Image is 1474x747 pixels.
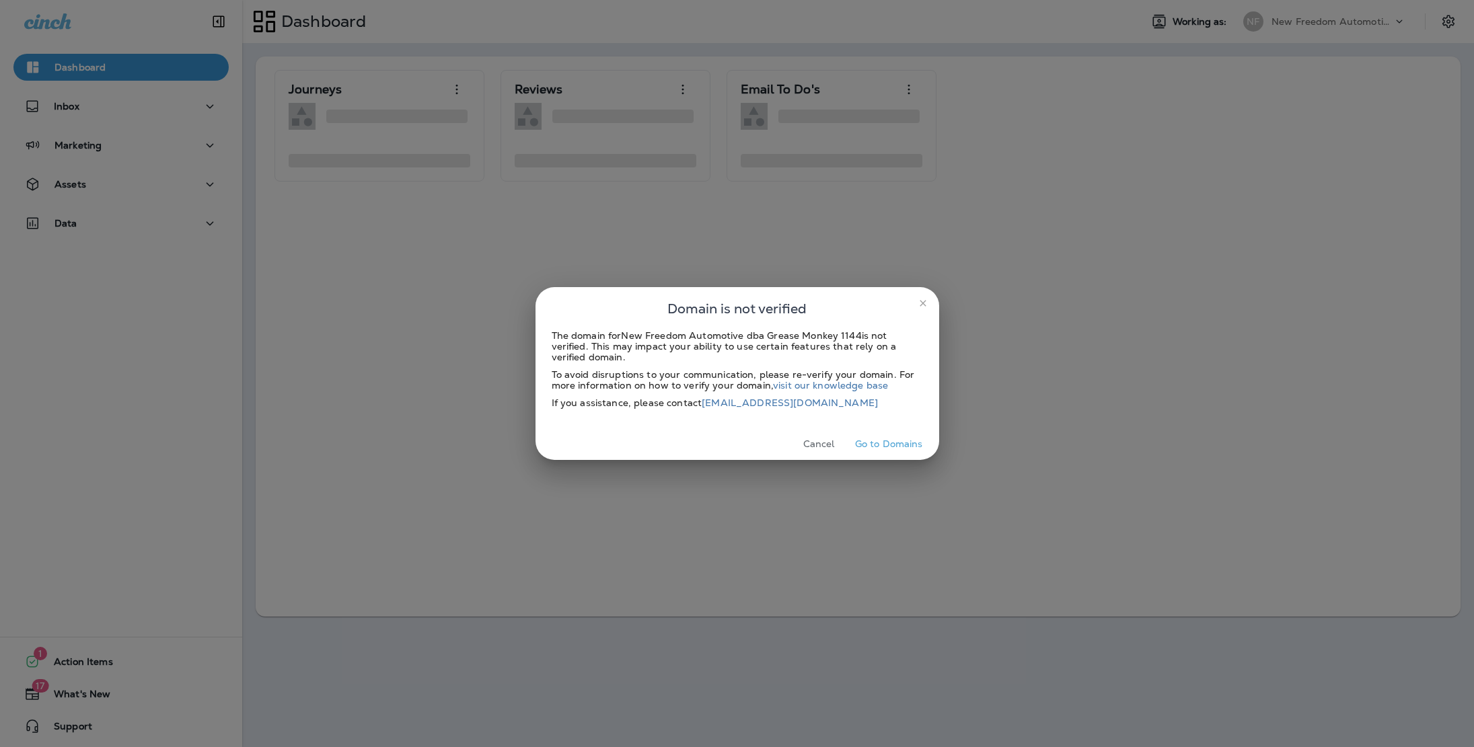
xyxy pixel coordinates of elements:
[773,379,888,391] a: visit our knowledge base
[912,292,934,314] button: close
[702,397,878,409] a: [EMAIL_ADDRESS][DOMAIN_NAME]
[794,434,844,455] button: Cancel
[667,298,807,319] span: Domain is not verified
[850,434,928,455] button: Go to Domains
[552,330,923,362] div: The domain for New Freedom Automotive dba Grease Monkey 1144 is not verified. This may impact you...
[552,369,923,391] div: To avoid disruptions to your communication, please re-verify your domain. For more information on...
[552,397,923,408] div: If you assistance, please contact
